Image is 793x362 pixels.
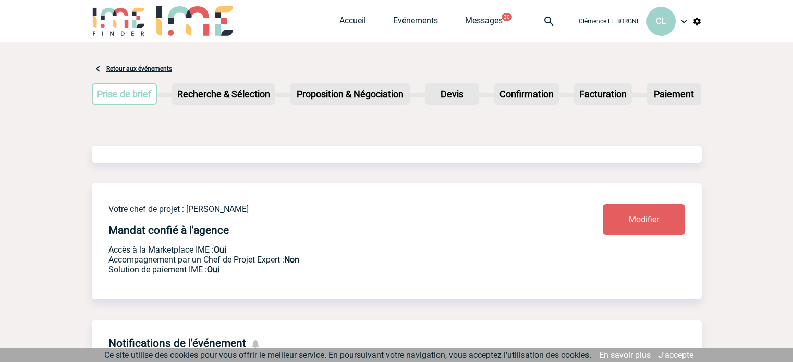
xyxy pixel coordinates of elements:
[579,18,640,25] span: Clémence LE BORGNE
[108,245,541,255] p: Accès à la Marketplace IME :
[658,350,693,360] a: J'accepte
[284,255,299,265] b: Non
[629,215,659,224] span: Modifier
[108,255,541,265] p: Prestation payante
[575,84,631,104] p: Facturation
[108,337,246,349] h4: Notifications de l'événement
[108,265,541,274] p: Conformité aux process achat client, Prise en charge de la facturation, Mutualisation de plusieur...
[339,16,366,30] a: Accueil
[393,16,438,30] a: Evénements
[93,84,156,104] p: Prise de brief
[426,84,478,104] p: Devis
[495,84,558,104] p: Confirmation
[599,350,651,360] a: En savoir plus
[502,13,512,21] button: 30
[104,350,591,360] span: Ce site utilise des cookies pour vous offrir le meilleur service. En poursuivant votre navigation...
[108,224,229,236] h4: Mandat confié à l'agence
[291,84,409,104] p: Proposition & Négociation
[207,265,219,274] b: Oui
[108,204,541,214] p: Votre chef de projet : [PERSON_NAME]
[92,6,146,36] img: IME-Finder
[648,84,700,104] p: Paiement
[106,65,172,72] a: Retour aux événements
[214,245,226,255] b: Oui
[465,16,503,30] a: Messages
[656,16,666,26] span: CL
[173,84,274,104] p: Recherche & Sélection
